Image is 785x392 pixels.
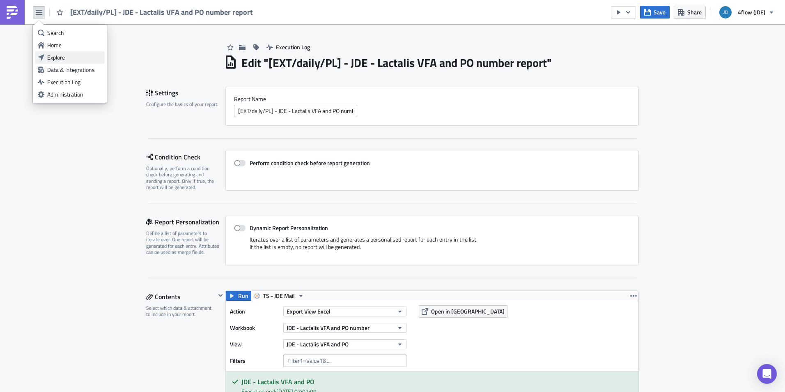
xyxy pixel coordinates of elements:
[250,224,328,232] strong: Dynamic Report Personalization
[47,66,102,74] div: Data & Integrations
[718,5,732,19] img: Avatar
[238,291,248,301] span: Run
[714,3,779,21] button: 4flow (JDE)
[263,291,295,301] span: TS - JDE Mail
[146,230,220,256] div: Define a list of parameters to iterate over. One report will be generated for each entry. Attribu...
[6,6,19,19] img: PushMetrics
[283,323,406,333] button: JDE - Lactalis VFA and PO number
[146,305,216,318] div: Select which data & attachment to include in your report.
[47,78,102,86] div: Execution Log
[230,305,279,318] label: Action
[234,95,630,103] label: Report Nam﻿e
[70,7,254,17] span: [EXT/daily/PL] - JDE - Lactalis VFA and PO number report
[757,364,777,384] div: Open Intercom Messenger
[230,322,279,334] label: Workbook
[216,291,225,300] button: Hide content
[283,355,406,367] input: Filter1=Value1&...
[234,236,630,257] div: Iterates over a list of parameters and generates a personalised report for each entry in the list...
[287,340,349,348] span: JDE - Lactalis VFA and PO
[251,291,307,301] button: TS - JDE Mail
[3,2,392,9] p: Please find the attached list of orders with their corresponding VFA and PO numbers for all order...
[146,216,225,228] div: Report Personalization
[241,55,552,70] h1: Edit " [EXT/daily/PL] - JDE - Lactalis VFA and PO number report "
[47,90,102,99] div: Administration
[47,41,102,49] div: Home
[3,30,392,36] p: Your JDE 4flow team
[687,8,702,16] span: Share
[241,378,632,385] h5: JDE - Lactalis VFA and PO
[3,57,392,63] p: For general questions: [EMAIL_ADDRESS][DOMAIN_NAME]
[419,305,507,318] button: Open in [GEOGRAPHIC_DATA]
[262,41,314,53] button: Execution Log
[226,291,251,301] button: Run
[146,101,220,107] div: Configure the basics of your report.
[47,29,102,37] div: Search
[146,291,216,303] div: Contents
[283,339,406,349] button: JDE - Lactalis VFA and PO
[276,43,310,51] span: Execution Log
[287,323,370,332] span: JDE - Lactalis VFA and PO number
[146,165,220,191] div: Optionally, perform a condition check before generating and sending a report. Only if true, the r...
[47,53,102,62] div: Explore
[230,355,279,367] label: Filters
[431,307,505,316] span: Open in [GEOGRAPHIC_DATA]
[738,8,765,16] span: 4flow (JDE)
[674,6,706,18] button: Share
[287,307,331,316] span: Export View Excel
[146,87,225,99] div: Settings
[3,21,392,27] p: Kind regards
[146,151,225,163] div: Condition Check
[230,338,279,350] label: View
[3,66,392,72] p: For questions regarding the construction of this report: [EMAIL_ADDRESS][DOMAIN_NAME]
[654,8,666,16] span: Save
[640,6,670,18] button: Save
[3,48,392,54] p: This is an automated email. Please don't reply to this. In case of questions do not hesitat to co...
[283,307,406,316] button: Export View Excel
[250,159,370,167] strong: Perform condition check before report generation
